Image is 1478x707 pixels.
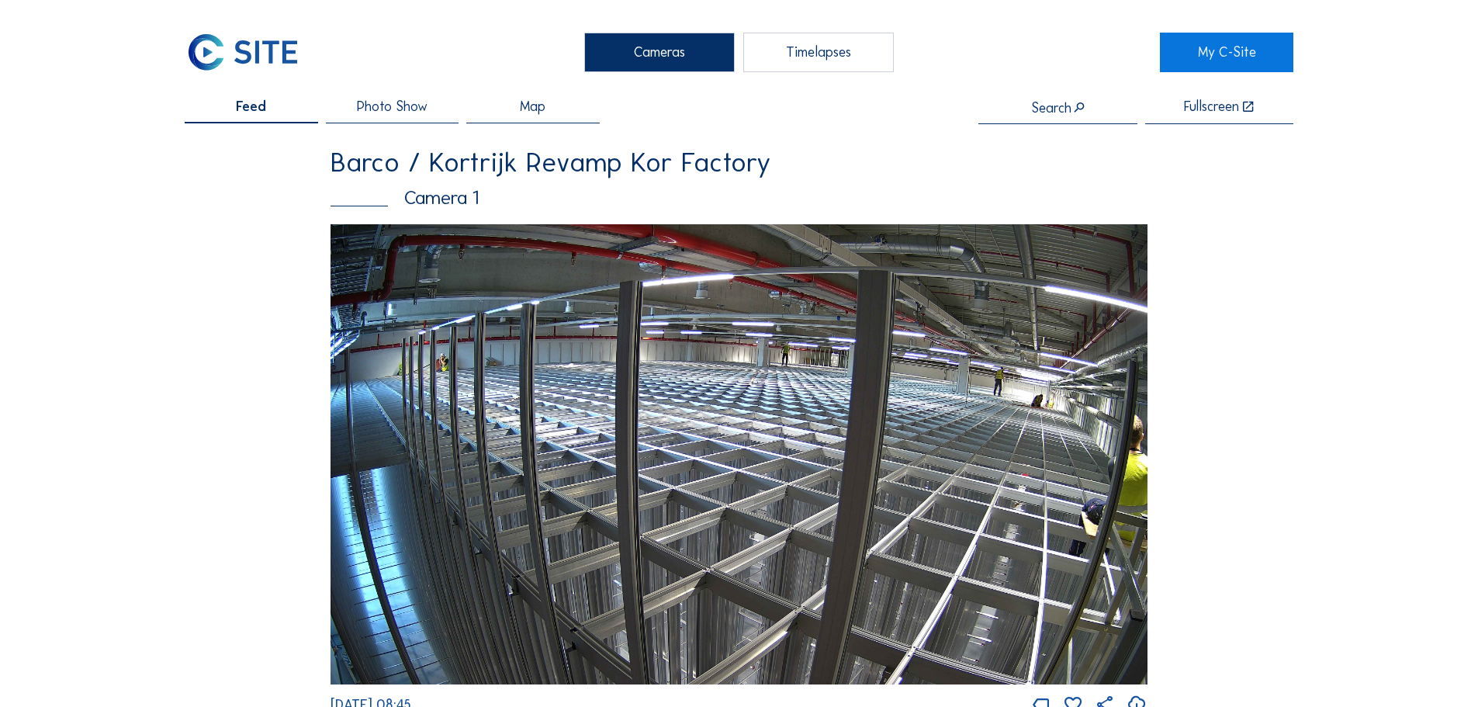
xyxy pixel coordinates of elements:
div: Timelapses [743,33,894,71]
span: Map [520,100,545,114]
a: My C-Site [1160,33,1293,71]
div: Barco / Kortrijk Revamp Kor Factory [331,148,1147,176]
span: Feed [236,100,266,114]
a: C-SITE Logo [185,33,317,71]
div: Cameras [584,33,735,71]
img: C-SITE Logo [185,33,301,71]
div: Camera 1 [331,189,1147,208]
div: Fullscreen [1184,100,1239,115]
img: Image [331,224,1147,684]
span: Photo Show [357,100,427,114]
